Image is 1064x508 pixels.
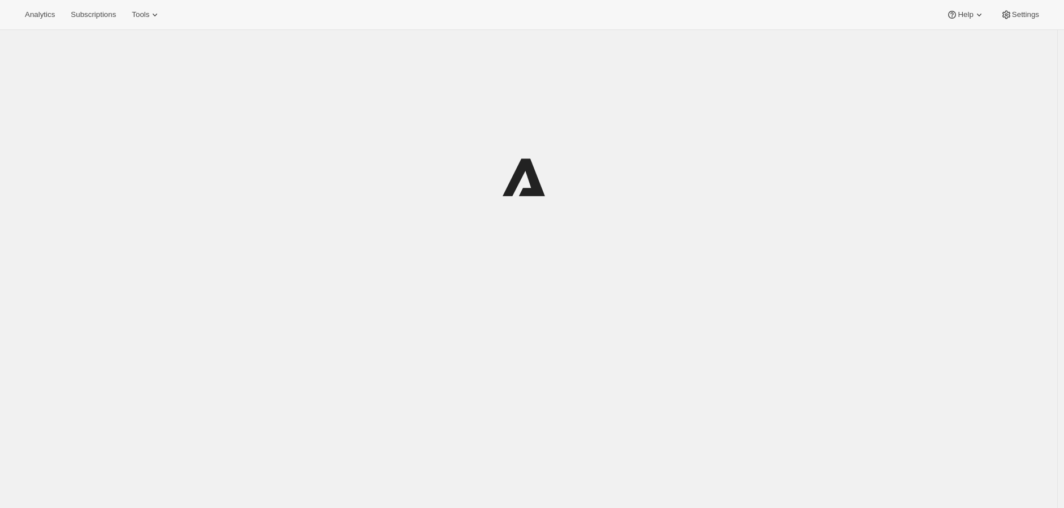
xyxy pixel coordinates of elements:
button: Help [940,7,991,23]
span: Settings [1012,10,1039,19]
button: Settings [994,7,1046,23]
span: Subscriptions [71,10,116,19]
span: Analytics [25,10,55,19]
span: Help [958,10,973,19]
span: Tools [132,10,149,19]
button: Tools [125,7,167,23]
button: Analytics [18,7,62,23]
button: Subscriptions [64,7,123,23]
